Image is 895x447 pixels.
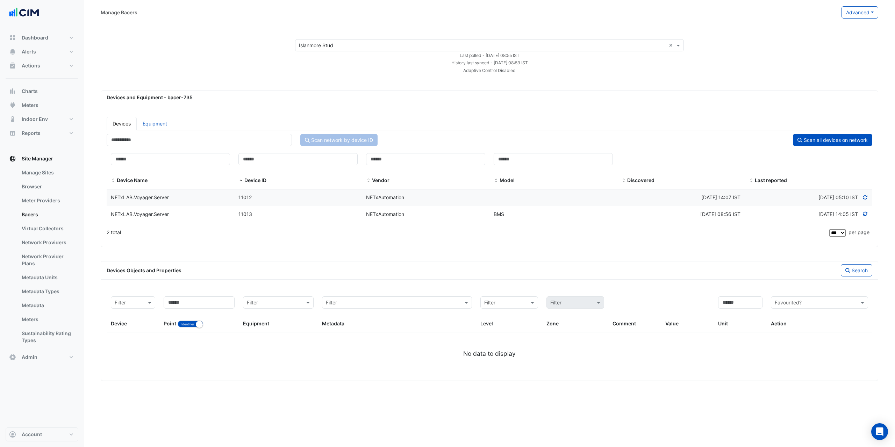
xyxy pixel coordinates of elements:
[243,320,269,326] span: Equipment
[22,116,48,123] span: Indoor Env
[862,211,868,217] a: Refresh
[22,431,42,438] span: Account
[107,267,181,273] span: Devices Objects and Properties
[6,59,78,73] button: Actions
[6,112,78,126] button: Indoor Env
[107,117,137,130] a: Devices
[862,194,868,200] a: Refresh
[16,298,78,312] a: Metadata
[451,60,528,65] small: Wed 20-Aug-2025 08:53 IST
[494,211,504,217] span: BMS
[842,6,878,19] button: Advanced
[9,130,16,137] app-icon: Reports
[22,34,48,41] span: Dashboard
[111,320,127,326] span: Device
[372,177,389,183] span: Vendor
[841,264,872,276] button: Search
[16,312,78,326] a: Meters
[9,155,16,162] app-icon: Site Manager
[366,194,404,200] span: NETxAutomation
[669,42,675,49] span: Clear
[22,48,36,55] span: Alerts
[818,211,858,217] span: Discovered at
[500,177,515,183] span: Model
[22,88,38,95] span: Charts
[755,177,787,183] span: Last reported
[101,9,137,16] div: Manage Bacers
[665,320,679,326] span: Value
[238,194,252,200] span: 11012
[322,320,344,326] span: Metadata
[818,194,858,200] span: Discovered at
[701,194,740,200] span: Fri 16-May-2025 14:07 IST
[460,53,520,58] small: Wed 20-Aug-2025 08:55 IST
[6,427,78,441] button: Account
[463,68,516,73] small: Adaptive Control Disabled
[137,117,173,130] a: Equipment
[8,6,40,20] img: Company Logo
[9,62,16,69] app-icon: Actions
[9,88,16,95] app-icon: Charts
[546,320,559,326] span: Zone
[16,180,78,194] a: Browser
[366,178,371,183] span: Vendor
[238,211,252,217] span: 11013
[6,31,78,45] button: Dashboard
[627,177,654,183] span: Discovered
[16,222,78,236] a: Virtual Collectors
[178,320,203,326] ui-switch: Toggle between object name and object identifier
[494,178,499,183] span: Model
[22,62,40,69] span: Actions
[9,34,16,41] app-icon: Dashboard
[107,224,828,241] div: 2 total
[6,98,78,112] button: Meters
[22,102,38,109] span: Meters
[16,208,78,222] a: Bacers
[111,178,116,183] span: Device Name
[164,320,176,326] span: Point
[718,320,728,326] span: Unit
[6,126,78,140] button: Reports
[9,116,16,123] app-icon: Indoor Env
[749,178,754,183] span: Last reported
[6,84,78,98] button: Charts
[22,155,53,162] span: Site Manager
[22,130,41,137] span: Reports
[107,349,872,358] div: No data to display
[16,194,78,208] a: Meter Providers
[6,166,78,350] div: Site Manager
[621,178,626,183] span: Discovered
[102,94,876,101] div: Devices and Equipment - bacer-735
[6,350,78,364] button: Admin
[793,134,872,146] button: Scan all devices on network
[238,178,243,183] span: Device ID
[111,194,169,200] span: NETxLAB.Voyager.Server
[22,354,37,361] span: Admin
[613,320,636,326] span: Comment
[16,271,78,284] a: Metadata Units
[6,45,78,59] button: Alerts
[16,326,78,347] a: Sustainability Rating Types
[6,152,78,166] button: Site Manager
[16,250,78,271] a: Network Provider Plans
[480,320,493,326] span: Level
[117,177,148,183] span: Device Name
[244,177,266,183] span: Device ID
[9,48,16,55] app-icon: Alerts
[700,211,740,217] span: Mon 19-May-2025 08:56 IST
[871,423,888,440] div: Open Intercom Messenger
[542,296,608,309] div: Please select Filter first
[9,102,16,109] app-icon: Meters
[849,229,869,235] span: per page
[16,166,78,180] a: Manage Sites
[16,284,78,298] a: Metadata Types
[16,236,78,250] a: Network Providers
[111,211,169,217] span: NETxLAB.Voyager.Server
[771,320,787,326] span: Action
[366,211,404,217] span: NETxAutomation
[9,354,16,361] app-icon: Admin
